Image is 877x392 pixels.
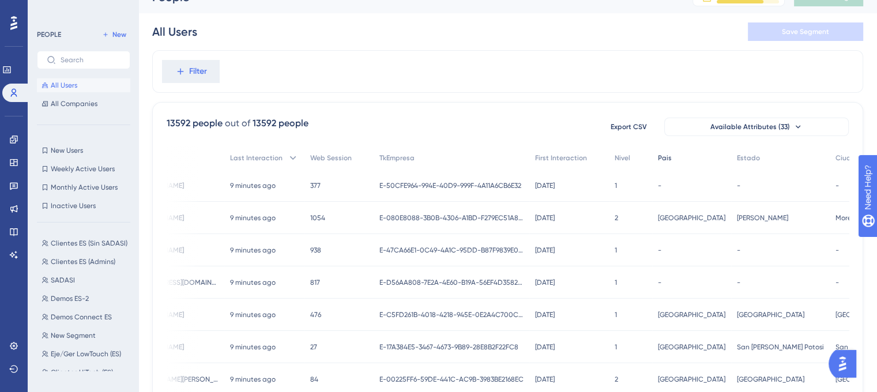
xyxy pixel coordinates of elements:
time: 9 minutes ago [230,214,276,222]
span: Clientes ES (Sin SADASI) [51,239,127,248]
span: 2 [615,213,618,223]
span: Demos ES-2 [51,294,89,303]
span: - [835,278,839,287]
button: Weekly Active Users [37,162,130,176]
time: 9 minutes ago [230,246,276,254]
span: Clientes ES (Admins) [51,257,115,266]
span: New Segment [51,331,96,340]
span: Morelia [835,213,860,223]
time: [DATE] [535,246,555,254]
span: - [658,181,661,190]
span: E-00225FF6-59DE-441C-AC9B-3983BE2168EC [379,375,524,384]
span: Demos Connect ES [51,312,112,322]
span: Pais [658,153,672,163]
span: Save Segment [782,27,829,36]
span: - [658,278,661,287]
time: 9 minutes ago [230,182,276,190]
button: Demos Connect ES [37,310,137,324]
span: TkEmpresa [379,153,415,163]
button: New [98,28,130,42]
button: Demos ES-2 [37,292,137,306]
span: Clientes HiTech (ES) [51,368,113,377]
span: Need Help? [27,3,72,17]
span: SADASI [51,276,75,285]
div: 13592 people [253,116,308,130]
button: New Segment [37,329,137,342]
span: 2 [615,375,618,384]
span: - [737,278,740,287]
span: Estado [737,153,760,163]
span: Inactive Users [51,201,96,210]
span: Web Session [310,153,352,163]
button: Clientes ES (Admins) [37,255,137,269]
span: E-080E8088-3B0B-4306-A1BD-F279EC51A851 [379,213,524,223]
time: [DATE] [535,375,555,383]
span: Filter [189,65,207,78]
button: Clientes ES (Sin SADASI) [37,236,137,250]
span: 938 [310,246,321,255]
span: 377 [310,181,321,190]
span: 1 [615,181,617,190]
span: 1 [615,278,617,287]
div: PEOPLE [37,30,61,39]
button: Filter [162,60,220,83]
span: [GEOGRAPHIC_DATA] [737,375,804,384]
span: 84 [310,375,318,384]
button: Available Attributes (33) [664,118,849,136]
span: - [835,181,839,190]
span: [GEOGRAPHIC_DATA] [737,310,804,319]
span: 817 [310,278,320,287]
span: [PERSON_NAME] [737,213,788,223]
span: Eje/Ger LowTouch (ES) [51,349,121,359]
time: 9 minutes ago [230,375,276,383]
span: [GEOGRAPHIC_DATA] [658,213,725,223]
button: Export CSV [600,118,657,136]
time: 9 minutes ago [230,278,276,287]
time: [DATE] [535,214,555,222]
span: All Companies [51,99,97,108]
button: Monthly Active Users [37,180,130,194]
button: SADASI [37,273,137,287]
span: San [PERSON_NAME] Potosi [737,342,824,352]
span: Last Interaction [230,153,283,163]
span: Weekly Active Users [51,164,115,174]
span: First Interaction [535,153,587,163]
div: 13592 people [167,116,223,130]
span: E-50CFE964-994E-40D9-999F-4A11A6CB6E32 [379,181,521,190]
span: New [112,30,126,39]
div: All Users [152,24,197,40]
span: 1 [615,310,617,319]
span: New Users [51,146,83,155]
span: 1 [615,246,617,255]
span: 476 [310,310,321,319]
button: Clientes HiTech (ES) [37,365,137,379]
span: Nivel [615,153,630,163]
span: Export CSV [611,122,647,131]
button: Eje/Ger LowTouch (ES) [37,347,137,361]
time: [DATE] [535,278,555,287]
span: [GEOGRAPHIC_DATA] [658,375,725,384]
button: New Users [37,144,130,157]
time: [DATE] [535,343,555,351]
time: [DATE] [535,311,555,319]
iframe: UserGuiding AI Assistant Launcher [829,346,863,381]
time: [DATE] [535,182,555,190]
span: Available Attributes (33) [710,122,790,131]
span: [GEOGRAPHIC_DATA] [658,310,725,319]
span: E-47CA66E1-0C49-4A1C-95DD-B87F9839E091 [379,246,524,255]
span: E-17A384E5-3467-4673-9B89-28E8B2F22FC8 [379,342,518,352]
time: 9 minutes ago [230,311,276,319]
span: E-D56AA808-7E2A-4E60-B19A-56EF4D358267 [379,278,524,287]
button: Save Segment [748,22,863,41]
time: 9 minutes ago [230,343,276,351]
span: - [737,181,740,190]
span: Monthly Active Users [51,183,118,192]
span: - [658,246,661,255]
button: All Users [37,78,130,92]
span: Ciudad [835,153,860,163]
span: 1054 [310,213,325,223]
span: [GEOGRAPHIC_DATA] [658,342,725,352]
span: - [737,246,740,255]
span: E-C5FD261B-4018-4218-945E-0E2A4C700CC2 [379,310,524,319]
